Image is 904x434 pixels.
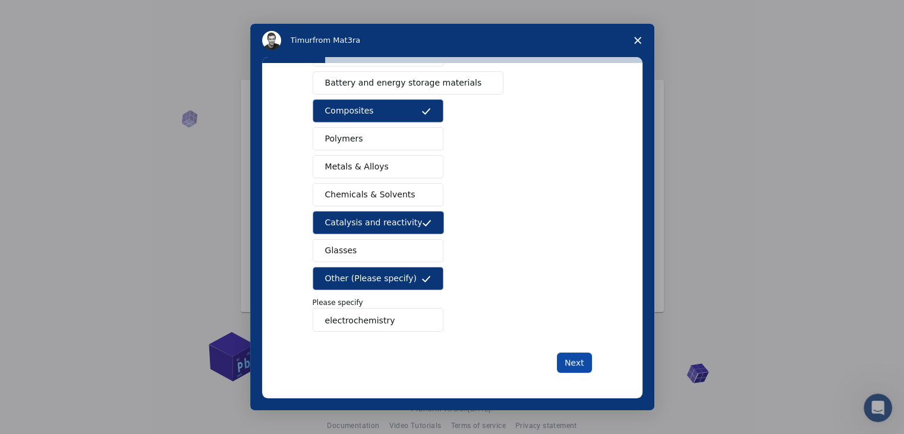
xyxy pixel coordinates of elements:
[621,24,654,57] span: Close survey
[325,161,389,173] span: Metals & Alloys
[313,211,445,234] button: Catalysis and reactivity
[313,99,443,122] button: Composites
[325,216,423,229] span: Catalysis and reactivity
[557,353,592,373] button: Next
[325,188,415,201] span: Chemicals & Solvents
[313,155,443,178] button: Metals & Alloys
[325,133,363,145] span: Polymers
[313,308,443,332] input: Enter response
[313,267,443,290] button: Other (Please specify)
[313,127,443,150] button: Polymers
[325,272,417,285] span: Other (Please specify)
[325,77,482,89] span: Battery and energy storage materials
[291,36,313,45] span: Timur
[262,31,281,50] img: Profile image for Timur
[313,36,360,45] span: from Mat3ra
[313,239,443,262] button: Glasses
[325,105,374,117] span: Composites
[313,183,443,206] button: Chemicals & Solvents
[24,8,66,19] span: Soporte
[325,244,357,257] span: Glasses
[313,71,504,95] button: Battery and energy storage materials
[313,297,592,308] p: Please specify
